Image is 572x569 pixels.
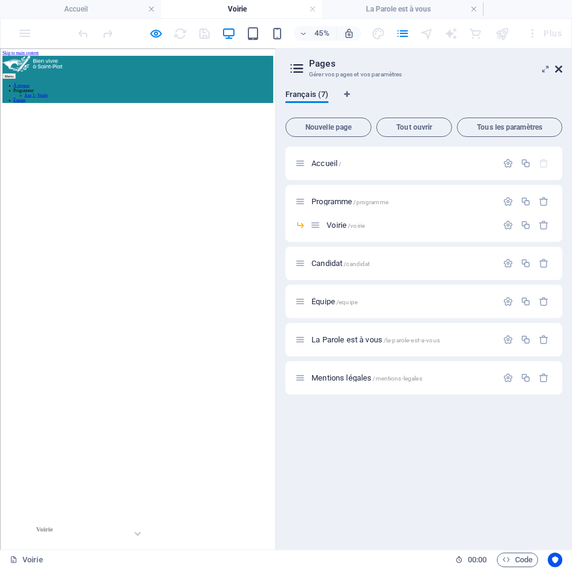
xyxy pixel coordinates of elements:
div: Dupliquer [520,158,531,168]
div: Candidat/candidat [308,259,497,267]
button: pages [396,26,410,41]
span: /programme [353,199,388,205]
span: Cliquez pour ouvrir la page. [311,259,370,268]
span: Français (7) [285,87,328,104]
span: Nouvelle page [291,124,366,131]
button: Code [497,553,538,567]
div: La Parole est à vous/la-parole-est-a-vous [308,336,497,344]
div: Supprimer [539,296,549,307]
span: Mentions légales [311,373,422,382]
div: Dupliquer [520,296,531,307]
a: Programme [29,88,75,98]
div: Programme/programme [308,198,497,205]
div: Supprimer [539,373,549,383]
div: Supprimer [539,334,549,345]
button: Menu [5,55,35,67]
span: Programme [311,197,388,206]
h3: Gérer vos pages et vos paramètres [309,69,538,80]
div: Supprimer [539,220,549,230]
span: /equipe [336,299,358,305]
button: 45% [294,26,337,41]
span: Équipe [311,297,358,306]
div: Supprimer [539,258,549,268]
span: /candidat [344,261,370,267]
button: Tout ouvrir [376,118,452,137]
div: Paramètres [503,296,513,307]
h4: Voirie [161,2,322,16]
i: Pages (Ctrl+Alt+S) [396,27,410,41]
span: Code [502,553,533,567]
a: Cliquez pour annuler la sélection. Double-cliquez pour ouvrir Pages. [10,553,43,567]
img: bienvivreasaintpiat.fr [5,16,138,52]
h2: Pages [309,58,562,69]
div: Paramètres [503,258,513,268]
div: Mentions légales/mentions-legales [308,374,497,382]
div: Dupliquer [520,373,531,383]
div: Dupliquer [520,258,531,268]
a: Skip to main content [5,5,85,15]
span: / [339,161,341,167]
a: Équipe [29,110,56,120]
span: Tout ouvrir [382,124,447,131]
a: Axe 1- Voirie [53,99,106,109]
span: /voirie [348,222,365,229]
div: Équipe/equipe [308,298,497,305]
div: Dupliquer [520,196,531,207]
div: Dupliquer [520,220,531,230]
div: Voirie/voirie [323,221,497,229]
span: Cliquez pour ouvrir la page. [311,159,341,168]
span: Cliquez pour ouvrir la page. [327,221,365,230]
h4: La Parole est à vous [322,2,484,16]
span: : [476,555,478,564]
div: Supprimer [539,196,549,207]
div: Paramètres [503,334,513,345]
span: La Parole est à vous [311,335,440,344]
span: 00 00 [468,553,487,567]
span: /mentions-legales [373,375,422,382]
div: Onglets langues [285,90,562,113]
a: À propos [29,77,65,87]
div: La page de départ ne peut pas être supprimée. [539,158,549,168]
i: Lors du redimensionnement, ajuster automatiquement le niveau de zoom en fonction de l'appareil sé... [344,28,354,39]
div: Paramètres [503,220,513,230]
span: Tous les paramètres [462,124,557,131]
div: Paramètres [503,158,513,168]
div: Accueil/ [308,159,497,167]
button: Tous les paramètres [457,118,562,137]
button: Usercentrics [548,553,562,567]
span: /la-parole-est-a-vous [384,337,440,344]
h6: 45% [312,26,331,41]
button: Nouvelle page [285,118,371,137]
h6: Durée de la session [455,553,487,567]
div: Paramètres [503,196,513,207]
